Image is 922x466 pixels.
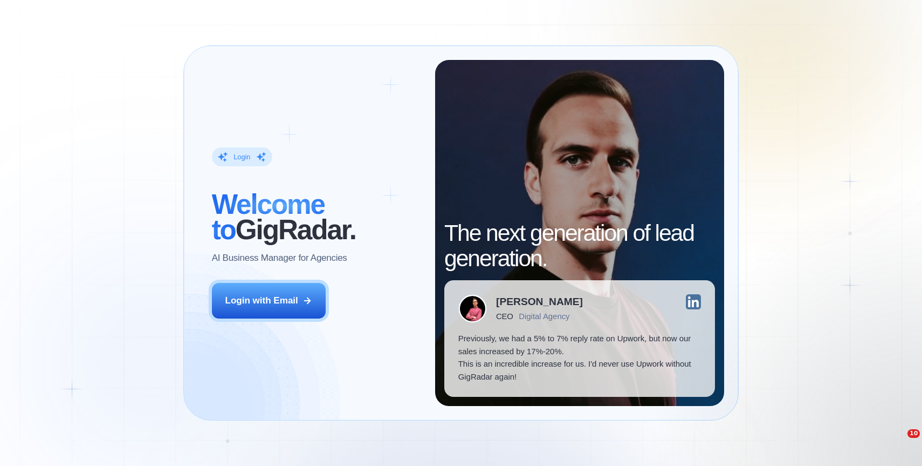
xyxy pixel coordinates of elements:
[907,429,920,438] span: 10
[212,189,325,245] span: Welcome to
[212,252,347,265] p: AI Business Manager for Agencies
[212,283,326,319] button: Login with Email
[496,296,583,307] div: [PERSON_NAME]
[225,294,298,307] div: Login with Email
[212,192,422,242] h2: ‍ GigRadar.
[496,312,513,321] div: CEO
[233,152,250,161] div: Login
[458,332,701,383] p: Previously, we had a 5% to 7% reply rate on Upwork, but now our sales increased by 17%-20%. This ...
[519,312,569,321] div: Digital Agency
[885,429,911,455] iframe: Intercom live chat
[444,220,715,271] h2: The next generation of lead generation.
